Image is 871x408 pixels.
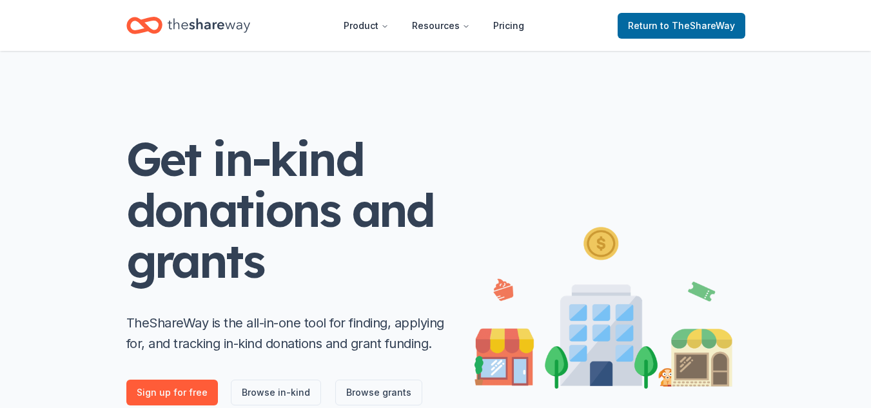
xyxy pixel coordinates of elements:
a: Browse in-kind [231,380,321,405]
a: Sign up for free [126,380,218,405]
span: to TheShareWay [660,20,735,31]
a: Returnto TheShareWay [618,13,745,39]
a: Browse grants [335,380,422,405]
nav: Main [333,10,534,41]
button: Product [333,13,399,39]
p: TheShareWay is the all-in-one tool for finding, applying for, and tracking in-kind donations and ... [126,313,449,354]
span: Return [628,18,735,34]
img: Illustration for landing page [475,222,732,389]
button: Resources [402,13,480,39]
a: Home [126,10,250,41]
a: Pricing [483,13,534,39]
h1: Get in-kind donations and grants [126,133,449,287]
